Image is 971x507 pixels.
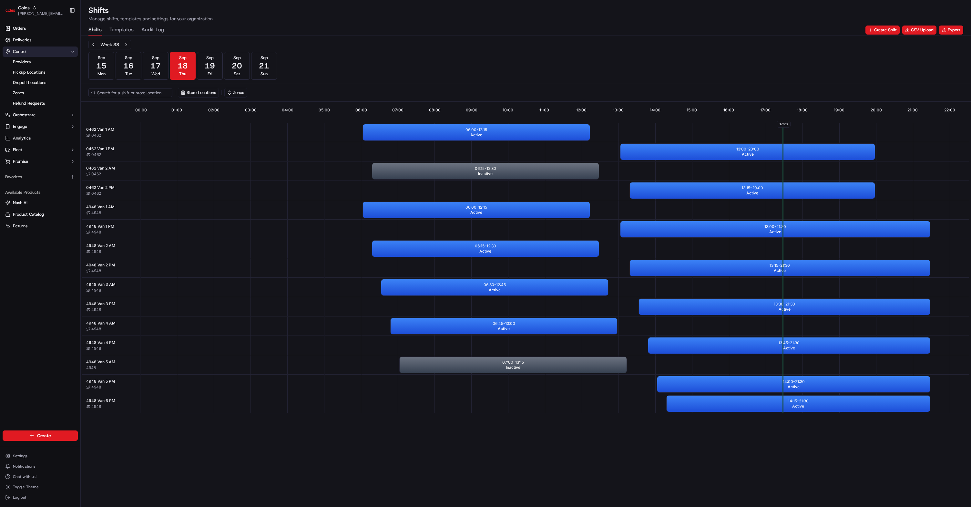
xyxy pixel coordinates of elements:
span: Dropoff Locations [13,80,46,86]
span: Toggle Theme [13,484,39,490]
div: Start new chat [29,62,106,68]
span: Wed [151,71,160,77]
a: Deliveries [3,35,78,45]
span: 16 [123,61,134,71]
button: Export [939,26,963,35]
span: 19 [205,61,215,71]
span: 14:00 [650,108,660,113]
span: Product Catalog [13,212,44,217]
p: 06:45 - 13:00 [493,321,515,326]
span: • [54,100,56,105]
button: Orchestrate [3,110,78,120]
span: 4948 [91,268,101,274]
span: Fri [208,71,212,77]
span: Tue [125,71,132,77]
p: 06:15 - 12:30 [475,166,496,171]
img: 1736555255976-a54dd68f-1ca7-489b-9aae-adbdc363a1c4 [6,62,18,73]
button: Notifications [3,462,78,471]
button: Returns [3,221,78,231]
button: Sep18Thu [170,52,196,80]
p: 13:15 - 20:00 [741,185,763,191]
button: 0462 [86,133,101,138]
span: 4948 [91,346,101,351]
span: Orders [13,26,26,31]
span: Knowledge Base [13,144,49,151]
span: Active [470,132,482,138]
span: 0462 Van 1 PM [86,146,114,151]
span: 0462 [91,133,101,138]
button: 4948 [86,249,101,254]
span: 20:00 [871,108,882,113]
button: 0462 [86,171,101,177]
span: 4948 Van 4 AM [86,321,116,326]
div: Favorites [3,172,78,182]
span: 10:00 [503,108,513,113]
span: Pylon [64,160,78,165]
button: ColesColes[PERSON_NAME][EMAIL_ADDRESS][DOMAIN_NAME] [3,3,67,18]
span: Zones [13,90,24,96]
span: 11:00 [539,108,549,113]
span: 18:00 [797,108,808,113]
button: Fleet [3,145,78,155]
button: 4948 [86,268,101,274]
span: Mon [97,71,106,77]
span: Inactive [478,171,493,176]
span: 0462 Van 2 AM [86,166,115,171]
span: 06:00 [355,108,367,113]
a: 📗Knowledge Base [4,142,52,153]
span: Inactive [506,365,520,370]
span: Active [746,191,758,196]
span: Thu [179,71,186,77]
button: 4948 [86,346,101,351]
span: [DATE] [57,100,70,105]
button: Coles [18,5,30,11]
span: 01:00 [171,108,182,113]
span: Active [498,326,510,331]
p: 13:45 - 21:30 [778,340,800,346]
span: Returns [13,223,27,229]
button: Control [3,47,78,57]
input: Got a question? Start typing here... [17,42,116,48]
span: Active [774,268,786,273]
img: Liam S. [6,94,17,104]
p: 13:00 - 20:00 [736,147,759,152]
span: 20 [232,61,242,71]
div: 📗 [6,145,12,150]
p: 06:00 - 12:15 [465,127,487,132]
span: 4948 [91,307,101,312]
button: Sep17Wed [143,52,169,80]
div: Past conversations [6,84,43,89]
button: 4948 [86,404,101,409]
button: 4948 [86,385,101,390]
button: Zones [225,88,247,97]
a: Orders [3,23,78,34]
a: CSV Upload [902,26,936,35]
button: 4948 [86,365,96,370]
button: Audit Log [141,25,164,36]
span: 4948 [91,404,101,409]
button: See all [100,83,118,90]
span: 4948 Van 3 AM [86,282,116,287]
button: Toggle Theme [3,482,78,491]
p: 07:00 - 13:15 [502,360,524,365]
button: 4948 [86,230,101,235]
span: 13:00 [613,108,624,113]
p: 13:00 - 21:30 [764,224,786,229]
span: Active [489,287,501,293]
img: Nash [6,6,19,19]
span: Sat [234,71,240,77]
span: 17:26 [777,121,791,128]
button: Templates [109,25,134,36]
span: Sun [261,71,268,77]
button: 4948 [86,307,101,312]
div: Available Products [3,187,78,198]
button: Settings [3,451,78,460]
button: Start new chat [110,64,118,71]
span: 05:00 [319,108,330,113]
span: Analytics [13,135,31,141]
button: Create Shift [865,26,900,35]
p: 13:15 - 21:30 [770,263,790,268]
span: 03:00 [245,108,257,113]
